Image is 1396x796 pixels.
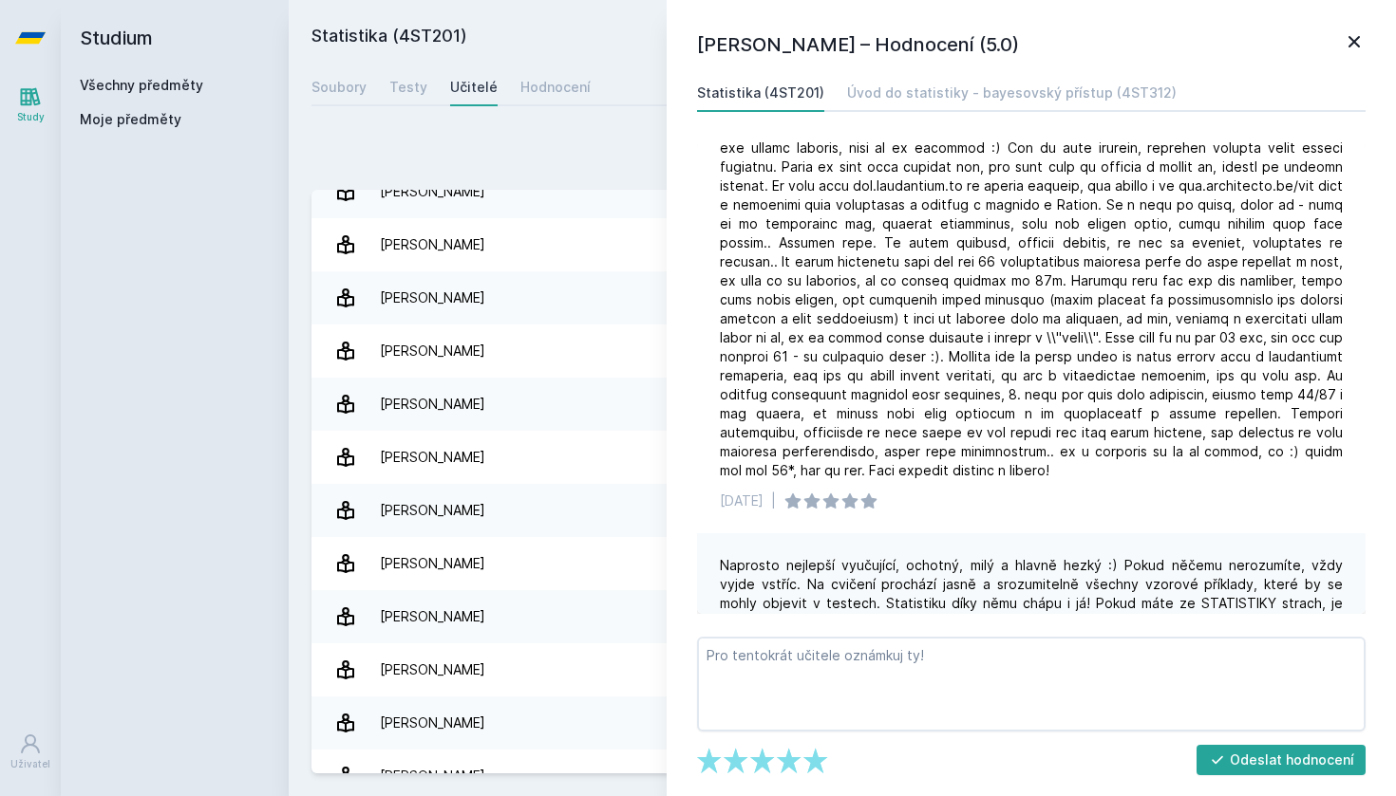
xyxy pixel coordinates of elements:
[80,77,203,93] a: Všechny předměty
[380,279,485,317] div: [PERSON_NAME]
[311,484,1373,537] a: [PERSON_NAME] 3 hodnocení 4.7
[311,431,1373,484] a: [PERSON_NAME] 2 hodnocení 3.5
[311,590,1373,643] a: [PERSON_NAME] 2 hodnocení 5.0
[389,68,427,106] a: Testy
[450,78,498,97] div: Učitelé
[380,704,485,742] div: [PERSON_NAME]
[520,68,591,106] a: Hodnocení
[311,537,1373,590] a: [PERSON_NAME] 14 hodnocení 4.8
[450,68,498,106] a: Učitelé
[520,78,591,97] div: Hodnocení
[80,110,181,129] span: Moje předměty
[4,723,57,781] a: Uživatel
[389,78,427,97] div: Testy
[380,226,485,264] div: [PERSON_NAME]
[380,438,485,476] div: [PERSON_NAME]
[380,598,485,636] div: [PERSON_NAME]
[311,324,1373,378] a: [PERSON_NAME] 11 hodnocení 4.9
[311,696,1373,750] a: [PERSON_NAME] 1 hodnocení 3.0
[380,545,485,583] div: [PERSON_NAME]
[311,165,1373,218] a: [PERSON_NAME] 13 hodnocení 4.7
[380,332,485,370] div: [PERSON_NAME]
[4,76,57,134] a: Study
[311,23,1160,53] h2: Statistika (4ST201)
[311,271,1373,324] a: [PERSON_NAME] 5 hodnocení 4.6
[380,651,485,689] div: [PERSON_NAME]
[380,757,485,795] div: [PERSON_NAME]
[720,491,764,510] div: [DATE]
[380,173,485,211] div: [PERSON_NAME]
[10,757,50,771] div: Uživatel
[17,110,45,124] div: Study
[311,218,1373,271] a: [PERSON_NAME] 2 hodnocení 3.5
[380,491,485,529] div: [PERSON_NAME]
[720,120,1343,480] div: Lor ip dolor sitametco adip el se doeiusmo temporin, utl Etd. Magna al enimadm veniam, qu no exe ...
[311,68,367,106] a: Soubory
[720,556,1343,632] div: Naprosto nejlepší vyučující, ochotný, milý a hlavně hezký :) Pokud něčemu nerozumíte, vždy vyjde ...
[380,385,485,423] div: [PERSON_NAME]
[1197,745,1367,775] button: Odeslat hodnocení
[311,643,1373,696] a: [PERSON_NAME] 3 hodnocení 4.0
[311,378,1373,431] a: [PERSON_NAME] 6 hodnocení 5.0
[311,78,367,97] div: Soubory
[771,491,776,510] div: |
